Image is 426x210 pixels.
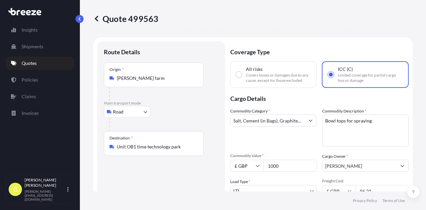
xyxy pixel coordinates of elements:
p: Insights [22,27,38,33]
div: Origin [109,67,124,72]
p: Cargo Details [230,88,409,108]
input: ICC (C)Limited coverage for partial cargo loss or damage [328,72,334,78]
a: Quotes [6,57,74,70]
a: Privacy Policy [353,198,377,203]
p: Route Details [104,48,140,56]
a: Shipments [6,40,74,53]
p: Main transport mode [104,101,218,106]
input: Origin [117,75,195,82]
a: Claims [6,90,74,103]
p: Quotes [22,60,37,67]
input: Select a commodity type [231,114,305,126]
div: Destination [109,135,133,141]
input: Destination [117,143,195,150]
p: Invoices [22,110,39,116]
span: ICC (C) [338,66,353,73]
a: Policies [6,73,74,87]
input: Full name [322,160,396,172]
span: G [13,186,18,193]
span: Limited coverage for partial cargo loss or damage [338,73,403,83]
label: Commodity Description [322,108,366,114]
span: Commodity Value [230,153,317,158]
label: Commodity Category [230,108,270,114]
input: Type amount [264,160,317,172]
p: Quote 499563 [93,13,158,24]
button: Select transport [104,106,150,118]
span: All risks [246,66,263,73]
span: LTL [233,188,240,194]
a: Invoices [6,106,74,120]
span: Freight Cost [322,178,409,184]
input: Enter amount [355,185,409,197]
p: Policies [22,77,38,83]
p: [PERSON_NAME][EMAIL_ADDRESS][DOMAIN_NAME] [25,189,66,201]
p: Shipments [22,43,43,50]
p: Coverage Type [230,41,409,61]
textarea: Bowl tops for spraying [322,114,409,146]
label: Cargo Owner [322,153,348,160]
a: Terms of Use [382,198,405,203]
span: Load Type [230,178,250,185]
p: Claims [22,93,36,100]
button: Show suggestions [305,114,317,126]
p: [PERSON_NAME] [PERSON_NAME] [25,177,66,188]
input: All risksCovers losses or damages due to any cause, except for those excluded [236,72,242,78]
span: Covers losses or damages due to any cause, except for those excluded [246,73,311,83]
a: Insights [6,23,74,37]
span: Road [113,108,123,115]
button: LTL [230,185,317,197]
button: Show suggestions [396,160,408,172]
